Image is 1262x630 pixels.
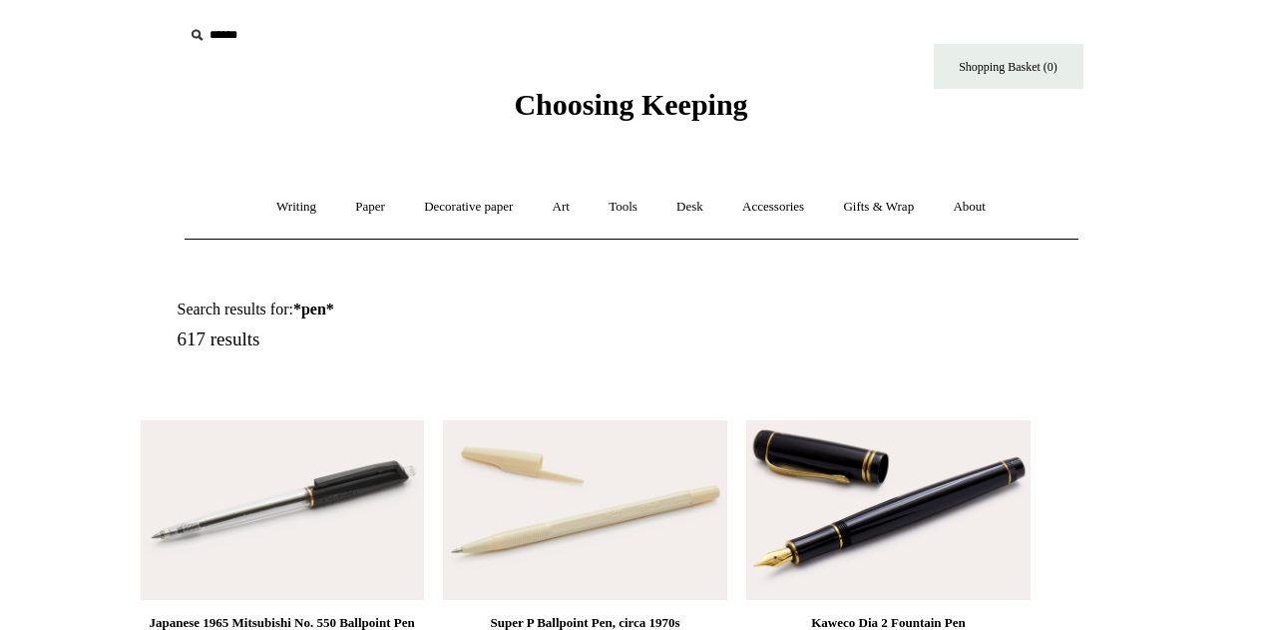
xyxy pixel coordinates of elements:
[258,181,334,234] a: Writing
[178,300,654,318] h1: Search results for:
[935,181,1004,234] a: About
[934,44,1083,89] a: Shopping Basket (0)
[141,420,424,600] a: Japanese 1965 Mitsubishi No. 550 Ballpoint Pen Japanese 1965 Mitsubishi No. 550 Ballpoint Pen
[591,181,655,234] a: Tools
[825,181,932,234] a: Gifts & Wrap
[746,420,1030,600] img: Kaweco Dia 2 Fountain Pen
[443,420,726,600] a: Super P Ballpoint Pen, circa 1970s Super P Ballpoint Pen, circa 1970s
[658,181,721,234] a: Desk
[514,104,747,118] a: Choosing Keeping
[141,420,424,600] img: Japanese 1965 Mitsubishi No. 550 Ballpoint Pen
[337,181,403,234] a: Paper
[724,181,822,234] a: Accessories
[443,420,726,600] img: Super P Ballpoint Pen, circa 1970s
[514,88,747,121] span: Choosing Keeping
[535,181,588,234] a: Art
[746,420,1030,600] a: Kaweco Dia 2 Fountain Pen Kaweco Dia 2 Fountain Pen
[406,181,531,234] a: Decorative paper
[178,328,654,351] h5: 617 results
